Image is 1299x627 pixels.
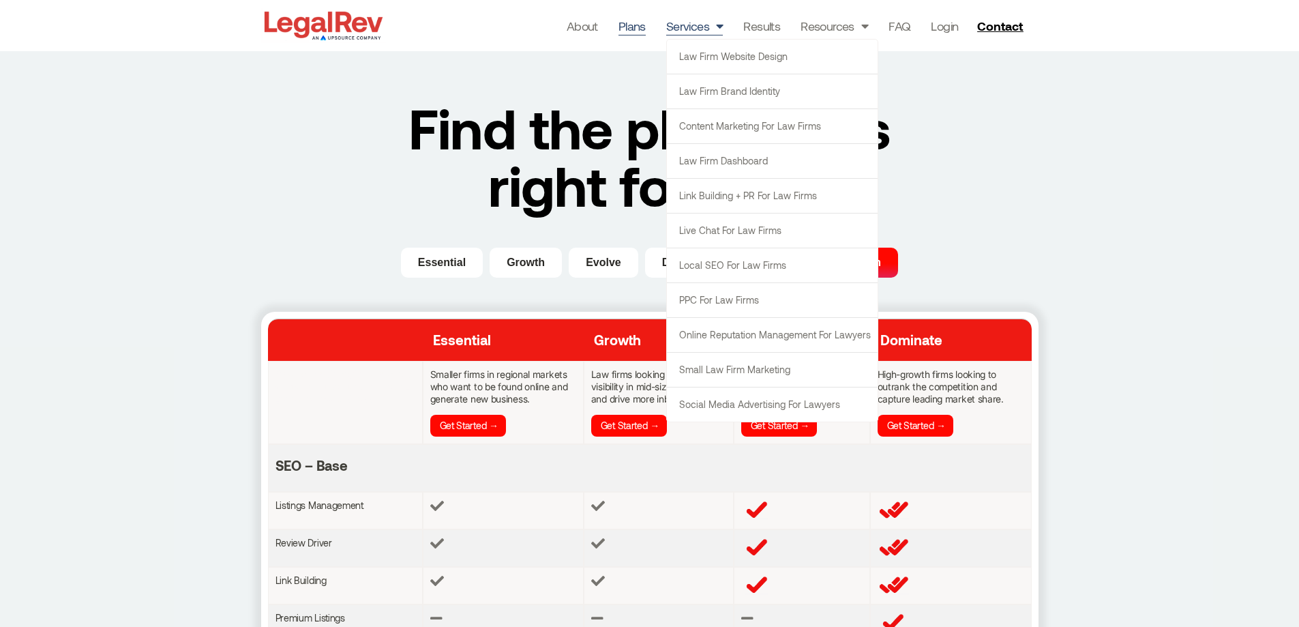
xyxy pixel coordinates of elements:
[430,415,506,437] a: Get Started →
[667,74,878,108] a: Law Firm Brand Identity
[275,537,415,549] div: Review Driver
[667,318,878,352] a: Online Reputation Management for Lawyers
[275,499,415,512] div: Listings Management
[275,612,415,624] div: Premium Listings
[667,353,878,387] a: Small Law Firm Marketing
[666,39,878,422] ul: Services
[418,254,466,271] span: Essential
[586,254,621,271] span: Evolve
[378,99,922,214] h2: Find the plan that's right for you.
[667,283,878,317] a: PPC for Law Firms
[931,16,958,35] a: Login
[878,368,1024,405] p: High-growth firms looking to outrank the competition and capture leading market share.
[667,179,878,213] a: Link Building + PR for Law Firms
[801,16,868,35] a: Resources
[666,16,723,35] a: Services
[743,16,780,35] a: Results
[591,415,667,437] a: Get Started →
[618,16,646,35] a: Plans
[594,332,641,348] span: Growth
[667,144,878,178] a: Law Firm Dashboard
[667,248,878,282] a: Local SEO for Law Firms
[275,457,348,473] strong: SEO – Base
[889,16,910,35] a: FAQ
[878,415,953,437] a: Get Started →
[507,254,545,271] span: Growth
[977,20,1023,32] span: Contact
[567,16,598,35] a: About
[591,368,726,405] p: Law firms looking to expand visibility in mid-size markets and drive more inbound leads.
[667,388,878,422] a: Social Media Advertising for Lawyers
[880,332,942,348] span: Dominate
[667,109,878,143] a: Content Marketing for Law Firms
[430,368,576,405] p: Smaller firms in regional markets who want to be found online and generate new business.
[667,214,878,248] a: Live Chat for Law Firms
[667,40,878,74] a: Law Firm Website Design
[275,368,411,405] span: Smaller firms in regional markets who want to be found online and generate new business.
[662,254,712,271] span: Dominate
[275,574,415,587] div: Link Building
[741,415,817,437] a: Get Started →
[567,16,959,35] nav: Menu
[433,332,491,348] span: Essential
[972,15,1032,37] a: Contact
